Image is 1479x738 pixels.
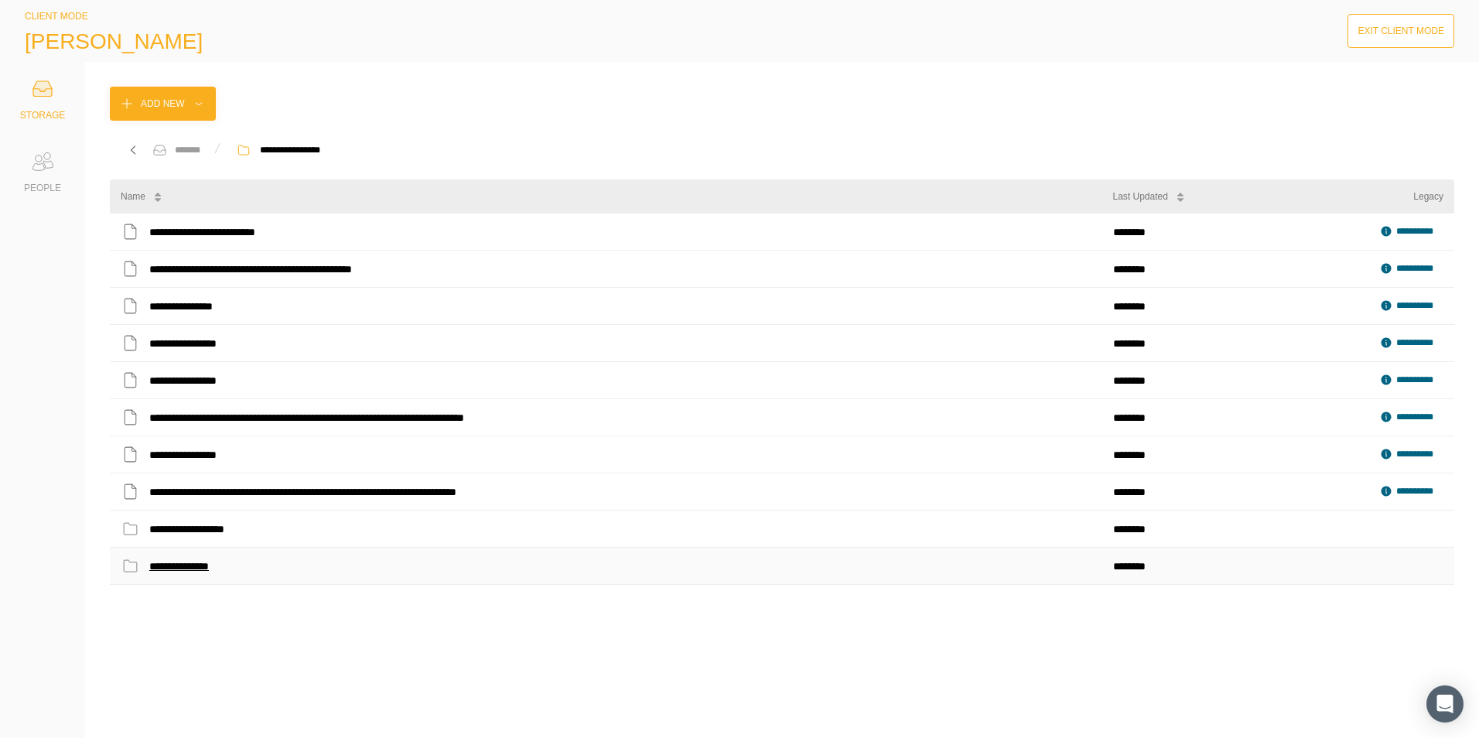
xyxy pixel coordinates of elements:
div: Name [121,189,145,204]
span: [PERSON_NAME] [25,29,203,54]
div: Add New [141,96,185,111]
div: Legacy [1413,189,1443,204]
div: STORAGE [20,108,65,123]
div: Last Updated [1113,189,1168,204]
div: Open Intercom Messenger [1426,685,1464,723]
span: CLIENT MODE [25,11,88,22]
div: Exit Client Mode [1358,23,1444,39]
button: Exit Client Mode [1347,14,1454,48]
div: PEOPLE [24,180,61,196]
button: Add New [110,87,216,121]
